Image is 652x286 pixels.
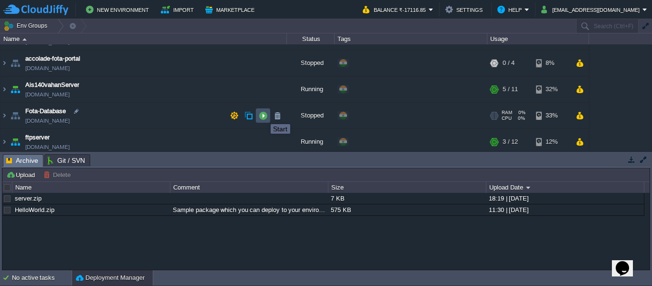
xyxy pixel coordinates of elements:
button: Delete [43,170,74,179]
button: Help [497,4,525,15]
div: Running [287,76,335,102]
div: 3 / 12 [503,129,518,155]
img: AMDAwAAAACH5BAEAAAAALAAAAAABAAEAAAICRAEAOw== [0,50,8,76]
div: Upload Date [487,182,644,193]
span: Archive [6,155,38,167]
img: AMDAwAAAACH5BAEAAAAALAAAAAABAAEAAAICRAEAOw== [9,76,22,102]
a: [DOMAIN_NAME] [25,90,70,99]
button: Balance ₹-17116.85 [363,4,429,15]
div: 5 / 11 [503,76,518,102]
a: Fota-Database [25,106,66,116]
div: Running [287,129,335,155]
a: HelloWorld.zip [15,206,54,213]
div: 18:19 | [DATE] [486,193,643,204]
div: 12% [536,129,567,155]
div: No active tasks [12,270,72,286]
button: Marketplace [205,4,257,15]
div: Status [287,33,334,44]
div: Tags [335,33,487,44]
button: Env Groups [3,19,51,32]
img: AMDAwAAAACH5BAEAAAAALAAAAAABAAEAAAICRAEAOw== [0,129,8,155]
a: ftpserver [25,133,50,142]
button: Upload [6,170,38,179]
div: Comment [171,182,328,193]
div: Name [1,33,286,44]
div: Sample package which you can deploy to your environment. Feel free to delete and upload a package... [170,204,327,215]
span: CPU [502,116,512,121]
span: 0% [515,116,525,121]
div: Stopped [287,50,335,76]
div: 575 KB [328,204,485,215]
div: Name [13,182,170,193]
button: [EMAIL_ADDRESS][DOMAIN_NAME] [541,4,642,15]
span: Git / SVN [48,155,85,166]
div: 0 / 4 [503,50,515,76]
span: 0% [516,110,526,116]
button: New Environment [86,4,152,15]
div: Usage [488,33,589,44]
img: AMDAwAAAACH5BAEAAAAALAAAAAABAAEAAAICRAEAOw== [0,76,8,102]
div: Start [273,125,288,133]
div: 8% [536,50,567,76]
iframe: chat widget [612,248,642,276]
a: accolade-fota-portal [25,54,80,64]
img: AMDAwAAAACH5BAEAAAAALAAAAAABAAEAAAICRAEAOw== [9,103,22,128]
button: Deployment Manager [76,273,145,283]
div: 33% [536,103,567,128]
div: Stopped [287,103,335,128]
a: server.zip [15,195,42,202]
a: [DOMAIN_NAME] [25,64,70,73]
div: Size [329,182,486,193]
img: AMDAwAAAACH5BAEAAAAALAAAAAABAAEAAAICRAEAOw== [22,38,27,41]
a: Ais140vahanServer [25,80,79,90]
div: 11:30 | [DATE] [486,204,643,215]
div: 32% [536,76,567,102]
img: AMDAwAAAACH5BAEAAAAALAAAAAABAAEAAAICRAEAOw== [9,129,22,155]
div: 7 KB [328,193,485,204]
span: RAM [502,110,512,116]
img: CloudJiffy [3,4,68,16]
img: AMDAwAAAACH5BAEAAAAALAAAAAABAAEAAAICRAEAOw== [0,103,8,128]
button: Settings [445,4,485,15]
button: Import [161,4,197,15]
a: [DOMAIN_NAME] [25,142,70,152]
span: [DOMAIN_NAME] [25,116,70,126]
img: AMDAwAAAACH5BAEAAAAALAAAAAABAAEAAAICRAEAOw== [9,50,22,76]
